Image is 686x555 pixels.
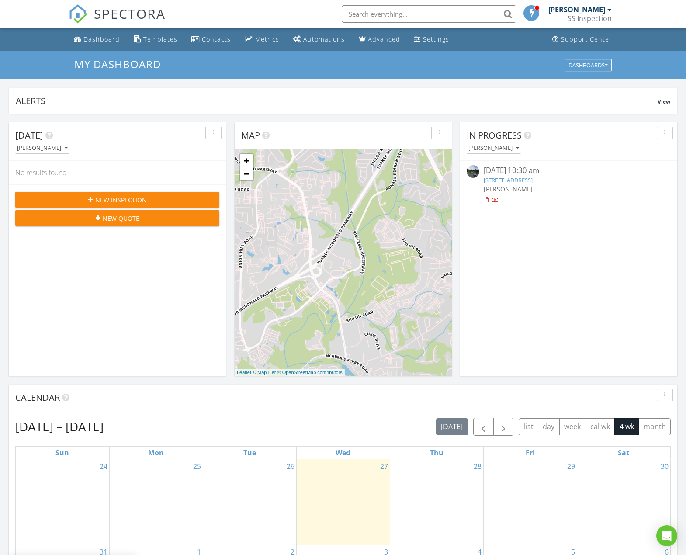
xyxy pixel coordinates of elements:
[237,370,251,375] a: Leaflet
[98,459,109,473] a: Go to August 24, 2025
[538,418,560,435] button: day
[54,447,71,459] a: Sunday
[334,447,352,459] a: Wednesday
[493,418,514,436] button: Next
[549,31,616,48] a: Support Center
[241,129,260,141] span: Map
[467,142,521,154] button: [PERSON_NAME]
[548,5,605,14] div: [PERSON_NAME]
[240,154,253,167] a: Zoom in
[15,210,219,226] button: New Quote
[519,418,538,435] button: list
[143,35,177,43] div: Templates
[188,31,234,48] a: Contacts
[561,35,612,43] div: Support Center
[235,369,345,376] div: |
[15,192,219,208] button: New Inspection
[15,392,60,403] span: Calendar
[586,418,615,435] button: cal wk
[15,142,69,154] button: [PERSON_NAME]
[202,35,231,43] div: Contacts
[290,31,348,48] a: Automations (Basic)
[656,525,677,546] div: Open Intercom Messenger
[484,176,533,184] a: [STREET_ADDRESS]
[255,35,279,43] div: Metrics
[109,459,203,545] td: Go to August 25, 2025
[577,459,670,545] td: Go to August 30, 2025
[130,31,181,48] a: Templates
[423,35,449,43] div: Settings
[436,418,468,435] button: [DATE]
[484,185,533,193] span: [PERSON_NAME]
[472,459,483,473] a: Go to August 28, 2025
[638,418,671,435] button: month
[242,447,258,459] a: Tuesday
[95,195,147,205] span: New Inspection
[16,459,109,545] td: Go to August 24, 2025
[83,35,120,43] div: Dashboard
[616,447,631,459] a: Saturday
[296,459,390,545] td: Go to August 27, 2025
[103,214,139,223] span: New Quote
[94,4,166,23] span: SPECTORA
[659,459,670,473] a: Go to August 30, 2025
[467,165,479,178] img: 9296318%2Fcover_photos%2F3cZdRm7BSPVQAezOgDP9%2Fsmall.jpeg
[368,35,400,43] div: Advanced
[70,31,123,48] a: Dashboard
[484,165,654,176] div: [DATE] 10:30 am
[17,145,68,151] div: [PERSON_NAME]
[277,370,343,375] a: © OpenStreetMap contributors
[483,459,577,545] td: Go to August 29, 2025
[378,459,390,473] a: Go to August 27, 2025
[658,98,670,105] span: View
[15,418,104,435] h2: [DATE] – [DATE]
[565,459,577,473] a: Go to August 29, 2025
[467,129,522,141] span: In Progress
[15,129,43,141] span: [DATE]
[568,14,612,23] div: SS Inspection
[565,59,612,71] button: Dashboards
[342,5,516,23] input: Search everything...
[74,57,161,71] span: My Dashboard
[568,62,608,68] div: Dashboards
[146,447,166,459] a: Monday
[69,12,166,30] a: SPECTORA
[390,459,483,545] td: Go to August 28, 2025
[241,31,283,48] a: Metrics
[9,161,226,184] div: No results found
[191,459,203,473] a: Go to August 25, 2025
[203,459,296,545] td: Go to August 26, 2025
[303,35,345,43] div: Automations
[16,95,658,107] div: Alerts
[240,167,253,180] a: Zoom out
[428,447,445,459] a: Thursday
[468,145,519,151] div: [PERSON_NAME]
[69,4,88,24] img: The Best Home Inspection Software - Spectora
[411,31,453,48] a: Settings
[614,418,639,435] button: 4 wk
[355,31,404,48] a: Advanced
[524,447,537,459] a: Friday
[559,418,586,435] button: week
[285,459,296,473] a: Go to August 26, 2025
[253,370,276,375] a: © MapTiler
[473,418,494,436] button: Previous
[467,165,671,204] a: [DATE] 10:30 am [STREET_ADDRESS] [PERSON_NAME]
